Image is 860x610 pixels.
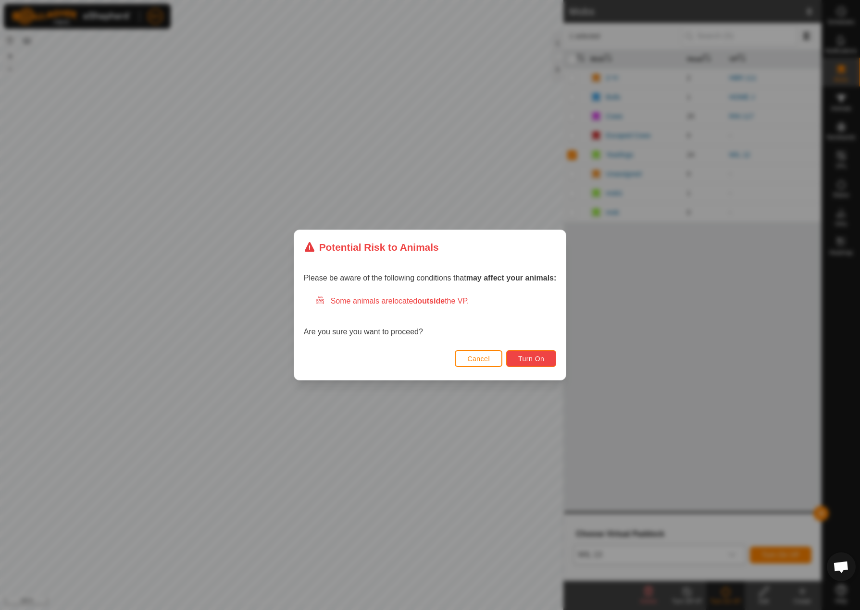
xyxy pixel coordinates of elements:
span: Cancel [467,355,490,363]
strong: outside [417,297,445,305]
div: Potential Risk to Animals [304,240,439,255]
strong: may affect your animals: [466,274,557,282]
span: located the VP. [393,297,469,305]
div: Are you sure you want to proceed? [304,295,557,338]
div: Some animals are [315,295,557,307]
span: Turn On [518,355,544,363]
button: Turn On [506,350,556,367]
button: Cancel [455,350,502,367]
span: Please be aware of the following conditions that [304,274,557,282]
a: Open chat [827,552,856,581]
